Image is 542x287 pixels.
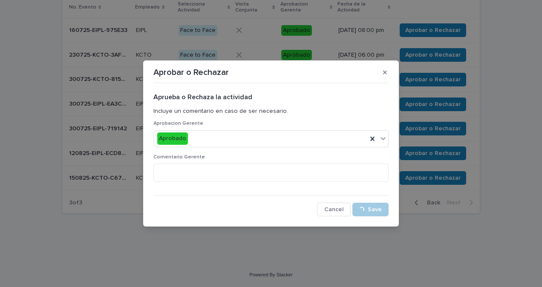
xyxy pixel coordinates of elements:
p: Aprobar o Rechazar [153,67,229,77]
button: Cancel [317,203,351,216]
p: Incluye un comentario en caso de ser necesario. [153,108,389,115]
span: Cancel [324,207,343,212]
button: Save [352,203,389,216]
span: Comentario Gerente [153,155,205,160]
span: Save [368,207,382,212]
span: Aprobacion Gerente [153,121,203,126]
h2: Aprueba o Rechaza la actividad [153,93,389,101]
div: Aprobado [157,132,188,145]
